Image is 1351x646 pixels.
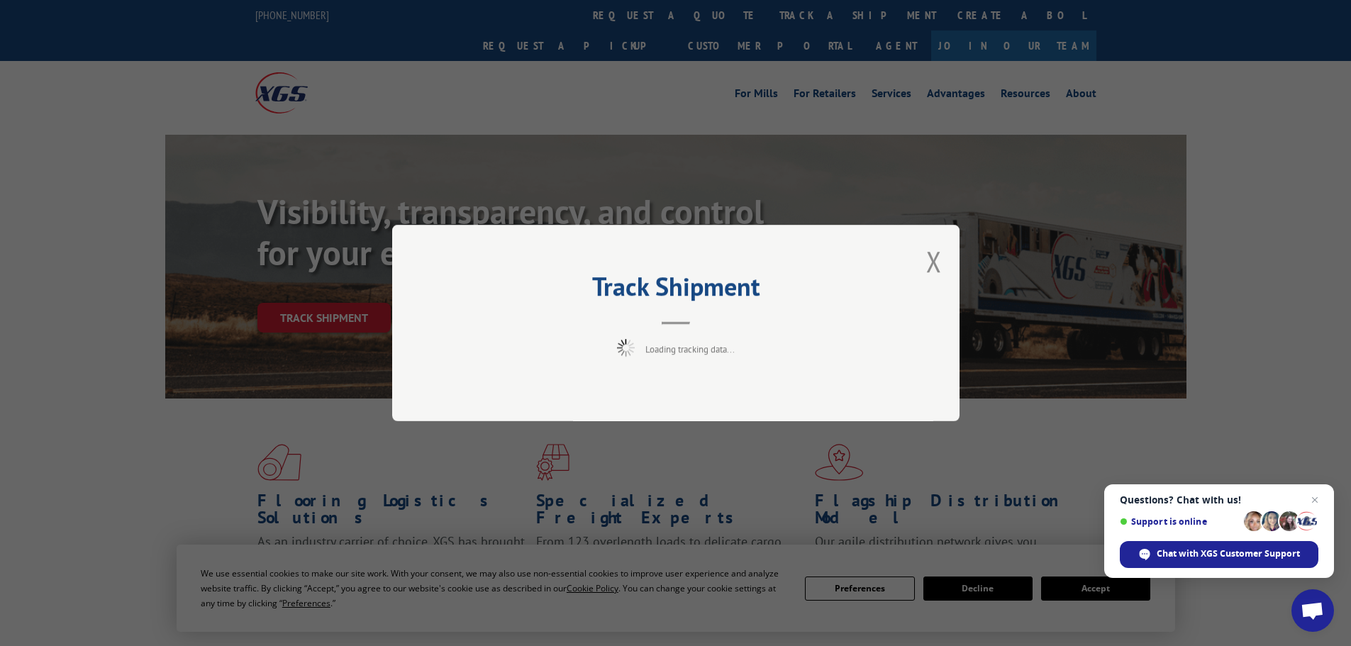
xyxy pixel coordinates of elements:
span: Questions? Chat with us! [1120,494,1318,506]
span: Chat with XGS Customer Support [1157,547,1300,560]
span: Close chat [1306,491,1323,508]
span: Support is online [1120,516,1239,527]
button: Close modal [926,243,942,280]
div: Chat with XGS Customer Support [1120,541,1318,568]
span: Loading tracking data... [645,343,735,355]
h2: Track Shipment [463,277,889,303]
div: Open chat [1291,589,1334,632]
img: xgs-loading [617,339,635,357]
